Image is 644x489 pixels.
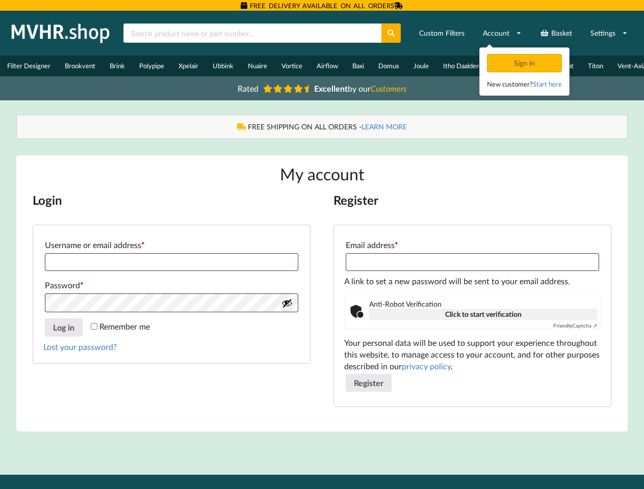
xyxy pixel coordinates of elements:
p: Your personal data will be used to support your experience throughout this website, to manage acc... [344,337,601,372]
b: Friendly [553,322,572,329]
a: Sign in [487,59,564,67]
button: Log in [45,318,83,337]
a: LEARN MORE [362,122,407,131]
b: Excellent [314,84,348,93]
a: Ubbink [205,56,241,76]
label: Username or email address [45,237,298,253]
span: Remember me [99,321,150,331]
a: Domus [371,56,406,76]
a: Brink [102,56,132,76]
a: Titon [581,56,610,76]
input: Remember me [91,323,97,330]
a: Custom Filters [413,24,471,42]
a: privacy policy [402,361,451,371]
a: Itho Daalderop [436,56,493,76]
div: New customer? [487,79,562,89]
label: Password [45,277,298,293]
p: A link to set a new password will be sent to your email address. [344,276,601,287]
a: Polypipe [132,56,171,76]
a: Airflow [310,56,345,76]
i: Customers [371,84,406,93]
button: Show password [281,297,293,309]
input: Search product name or part number... [123,23,381,43]
a: Basket [533,24,579,42]
img: mvhr.shop.png [7,20,114,46]
div: Sign in [487,54,562,72]
span: by our [314,84,406,93]
a: Xpelair [171,56,205,76]
button: Register [346,374,392,392]
a: Vortice [274,56,310,76]
a: FriendlyCaptcha ⇗ [553,322,597,329]
a: Baxi [345,56,371,76]
a: Start here [533,80,562,88]
a: Lost your password? [43,342,117,351]
a: Settings [584,24,634,42]
span: Rated [238,84,259,93]
h2: Register [333,193,611,208]
span: Anti-Robot Verification [369,300,597,309]
button: Click to start verification [369,309,597,320]
a: Joule [406,56,436,76]
div: FREE SHIPPING ON ALL ORDERS - [27,122,617,132]
a: Account [476,24,528,42]
a: Rated Excellentby ourCustomers [230,80,414,97]
a: Nuaire [241,56,274,76]
a: Brookvent [58,56,102,76]
h2: Login [33,193,311,208]
h1: My account [33,164,612,184]
label: Email address [346,237,599,253]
